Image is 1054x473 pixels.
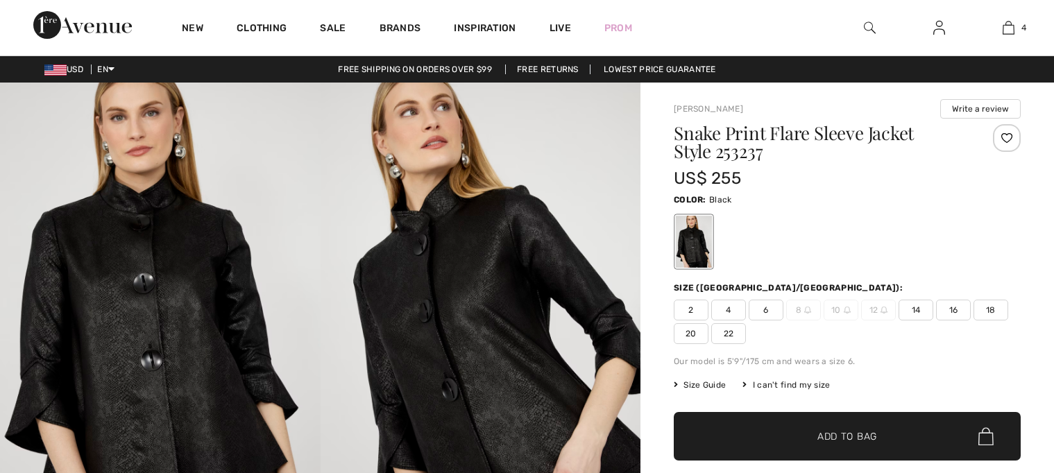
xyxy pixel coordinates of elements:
[33,11,132,39] img: 1ère Avenue
[786,300,821,320] span: 8
[44,64,89,74] span: USD
[674,124,963,160] h1: Snake Print Flare Sleeve Jacket Style 253237
[44,64,67,76] img: US Dollar
[881,307,887,313] img: ring-m.svg
[974,300,1008,320] span: 18
[674,300,708,320] span: 2
[1021,21,1026,34] span: 4
[454,22,516,37] span: Inspiration
[604,21,632,35] a: Prom
[711,323,746,344] span: 22
[550,21,571,35] a: Live
[861,300,896,320] span: 12
[674,282,906,294] div: Size ([GEOGRAPHIC_DATA]/[GEOGRAPHIC_DATA]):
[674,379,726,391] span: Size Guide
[978,427,994,445] img: Bag.svg
[505,64,590,74] a: Free Returns
[922,19,956,37] a: Sign In
[844,307,851,313] img: ring-m.svg
[327,64,503,74] a: Free shipping on orders over $99
[674,169,741,188] span: US$ 255
[804,307,811,313] img: ring-m.svg
[676,216,712,268] div: Black
[933,19,945,36] img: My Info
[742,379,830,391] div: I can't find my size
[864,19,876,36] img: search the website
[320,22,346,37] a: Sale
[940,99,1021,119] button: Write a review
[936,300,971,320] span: 16
[380,22,421,37] a: Brands
[674,104,743,114] a: [PERSON_NAME]
[593,64,727,74] a: Lowest Price Guarantee
[674,323,708,344] span: 20
[674,355,1021,368] div: Our model is 5'9"/175 cm and wears a size 6.
[709,195,732,205] span: Black
[1003,19,1014,36] img: My Bag
[711,300,746,320] span: 4
[182,22,203,37] a: New
[824,300,858,320] span: 10
[749,300,783,320] span: 6
[817,429,877,444] span: Add to Bag
[899,300,933,320] span: 14
[237,22,287,37] a: Clothing
[674,195,706,205] span: Color:
[974,19,1042,36] a: 4
[674,412,1021,461] button: Add to Bag
[97,64,114,74] span: EN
